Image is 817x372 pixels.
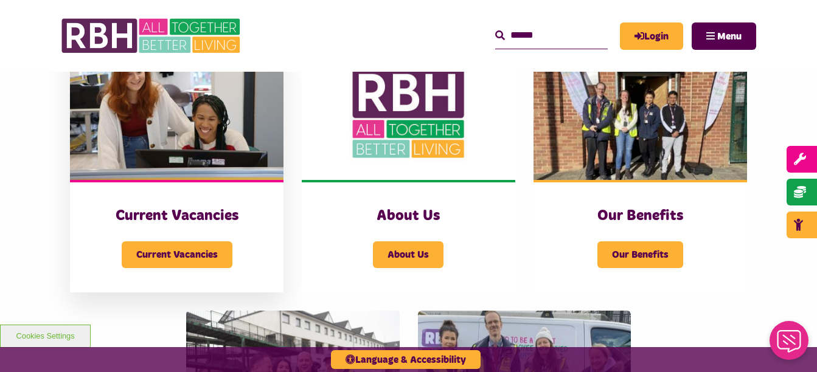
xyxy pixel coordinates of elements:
[495,22,608,49] input: Search
[302,47,515,180] img: RBH Logo Social Media 480X360 (1)
[692,22,756,50] button: Navigation
[762,317,817,372] iframe: Netcall Web Assistant for live chat
[122,241,232,268] span: Current Vacancies
[70,47,283,180] img: IMG 1470
[326,207,491,226] h3: About Us
[558,207,723,226] h3: Our Benefits
[534,47,747,180] img: Dropinfreehold2
[534,47,747,292] a: Our Benefits Our Benefits
[597,241,683,268] span: Our Benefits
[717,32,742,41] span: Menu
[373,241,443,268] span: About Us
[61,12,243,60] img: RBH
[620,22,683,50] a: MyRBH
[94,207,259,226] h3: Current Vacancies
[331,350,481,369] button: Language & Accessibility
[302,47,515,292] a: About Us About Us
[70,47,283,292] a: Current Vacancies Current Vacancies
